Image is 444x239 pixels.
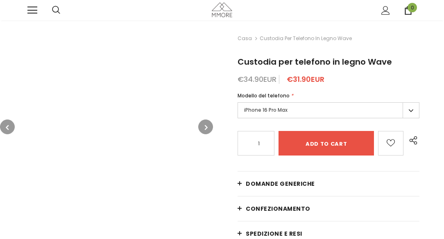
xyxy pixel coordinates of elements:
span: Custodia per telefono in legno Wave [238,56,392,68]
span: €31.90EUR [287,74,324,84]
label: iPhone 16 Pro Max [238,102,419,118]
a: CONFEZIONAMENTO [238,196,419,221]
span: 0 [408,3,417,12]
a: Casa [238,34,252,43]
span: Custodia per telefono in legno Wave [260,34,352,43]
a: Domande generiche [238,171,419,196]
span: €34.90EUR [238,74,276,84]
a: 0 [404,6,412,15]
img: Casi MMORE [212,2,232,17]
span: Modello del telefono [238,92,290,99]
span: Domande generiche [246,180,315,188]
input: Add to cart [279,131,374,156]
